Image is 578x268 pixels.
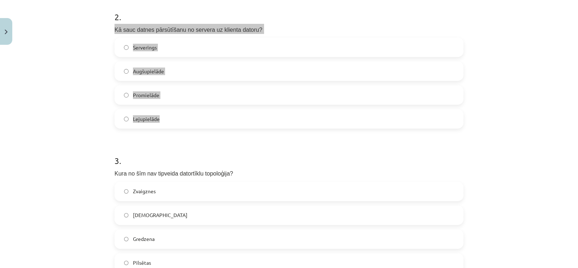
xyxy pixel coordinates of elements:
img: icon-close-lesson-0947bae3869378f0d4975bcd49f059093ad1ed9edebbc8119c70593378902aed.svg [5,30,8,34]
input: Lejupielāde [124,117,129,121]
input: Gredzena [124,237,129,242]
span: [DEMOGRAPHIC_DATA] [133,211,187,219]
span: Augšupielāde [133,68,164,75]
span: Promielāde [133,91,159,99]
span: Pilsētas [133,259,151,267]
span: Kura no šīm nav tipveida datortīklu topoloģija? [115,170,233,177]
input: Zvaigznes [124,189,129,194]
input: [DEMOGRAPHIC_DATA] [124,213,129,218]
span: Lejupielāde [133,115,160,123]
input: Serverings [124,45,129,50]
span: Zvaigznes [133,187,156,195]
input: Augšupielāde [124,69,129,74]
span: Kā sauc datnes pārsūtīšanu no servera uz klienta datoru? [115,27,262,33]
span: Serverings [133,44,157,51]
span: Gredzena [133,235,155,243]
input: Pilsētas [124,261,129,265]
h1: 3 . [115,143,463,165]
input: Promielāde [124,93,129,98]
